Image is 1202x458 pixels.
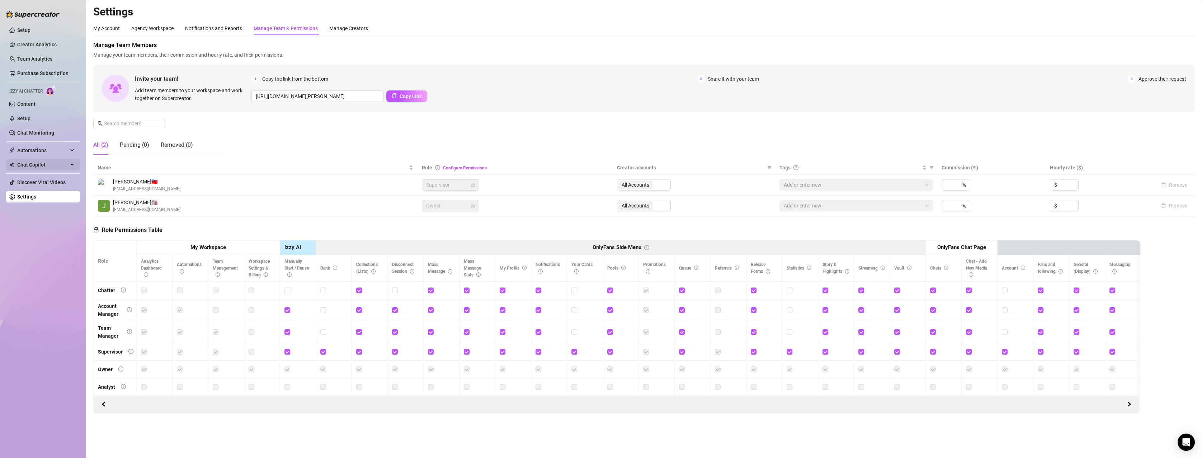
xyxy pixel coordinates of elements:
[190,244,226,251] strong: My Workspace
[98,302,121,318] div: Account Manager
[617,164,764,172] span: Creator accounts
[574,269,579,274] span: info-circle
[779,164,791,172] span: Tags
[17,145,68,156] span: Automations
[185,24,242,32] div: Notifications and Reports
[593,244,641,251] strong: OnlyFans Side Menu
[1038,262,1063,274] span: Fans and following
[17,101,36,107] a: Content
[1109,262,1131,274] span: Messaging
[17,194,36,200] a: Settings
[113,178,180,186] span: [PERSON_NAME] 🇹🇼
[793,165,798,170] span: question-circle
[1123,399,1135,410] button: Scroll Backward
[1002,266,1025,271] span: Account
[1158,201,1191,210] button: Remove
[9,88,43,95] span: Izzy AI Chatter
[937,161,1046,175] th: Commission (%)
[966,259,987,277] span: Chat - Add New Media
[694,266,698,270] span: info-circle
[17,130,54,136] a: Chat Monitoring
[643,262,666,274] span: Promotions
[822,262,849,274] span: Story & Highlights
[1046,161,1154,175] th: Hourly rate ($)
[807,266,811,270] span: info-circle
[607,266,626,271] span: Posts
[1059,269,1063,274] span: info-circle
[708,75,759,83] span: Share it with your team
[471,183,475,187] span: lock
[216,272,220,277] span: info-circle
[400,93,422,99] span: Copy Link
[98,365,113,373] div: Owner
[1128,75,1136,83] span: 3
[262,75,328,83] span: Copy the link from the bottom
[894,266,911,271] span: Vault
[621,266,626,270] span: info-circle
[944,266,948,270] span: info-circle
[767,165,772,170] span: filter
[284,244,301,251] strong: Izzy AI
[93,41,1195,50] span: Manage Team Members
[1074,262,1098,274] span: General (Display)
[180,269,184,274] span: info-circle
[1139,75,1186,83] span: Approve their request
[930,266,948,271] span: Chats
[113,186,180,192] span: [EMAIL_ADDRESS][DOMAIN_NAME]
[464,259,481,277] span: Mass Message Stats
[500,266,527,271] span: My Profile
[679,266,698,271] span: Queue
[471,204,475,208] span: lock
[371,269,376,274] span: info-circle
[536,262,560,274] span: Notifications
[1158,181,1191,189] button: Remove
[161,141,193,149] div: Removed (0)
[9,162,14,167] img: Chat Copilot
[644,245,649,250] span: info-circle
[422,165,432,170] span: Role
[329,24,368,32] div: Manage Creators
[410,269,414,274] span: info-circle
[98,324,121,340] div: Team Manager
[98,286,115,294] div: Chatter
[93,226,162,234] h5: Role Permissions Table
[646,269,650,274] span: info-circle
[428,262,452,274] span: Mass Message
[766,269,770,274] span: info-circle
[392,262,414,274] span: Disconnect Session
[104,120,155,127] input: Search members
[101,402,106,407] span: left
[128,349,133,354] span: info-circle
[386,90,427,102] button: Copy Link
[448,269,452,274] span: info-circle
[98,383,115,391] div: Analyst
[121,288,126,293] span: info-circle
[17,56,52,62] a: Team Analytics
[17,70,69,76] a: Purchase Subscription
[751,262,770,274] span: Release Forms
[766,162,773,173] span: filter
[46,85,57,95] img: AI Chatter
[17,27,30,33] a: Setup
[17,39,75,50] a: Creator Analytics
[435,165,440,170] span: info-circle
[1178,434,1195,451] div: Open Intercom Messenger
[735,266,739,270] span: info-circle
[858,266,885,271] span: Streaming
[356,262,378,274] span: Collections (Lists)
[93,161,418,175] th: Name
[881,266,885,270] span: info-circle
[443,165,487,170] a: Configure Permissions
[287,272,292,277] span: info-circle
[6,11,60,18] img: logo-BBDzfeDw.svg
[9,148,15,153] span: thunderbolt
[715,266,739,271] span: Referrals
[426,179,475,190] span: Supervisor
[213,259,238,277] span: Team Management
[141,259,162,277] span: Analytics Dashboard
[845,269,849,274] span: info-circle
[17,159,68,170] span: Chat Copilot
[1021,266,1025,270] span: info-circle
[476,272,481,277] span: info-circle
[787,266,811,271] span: Statistics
